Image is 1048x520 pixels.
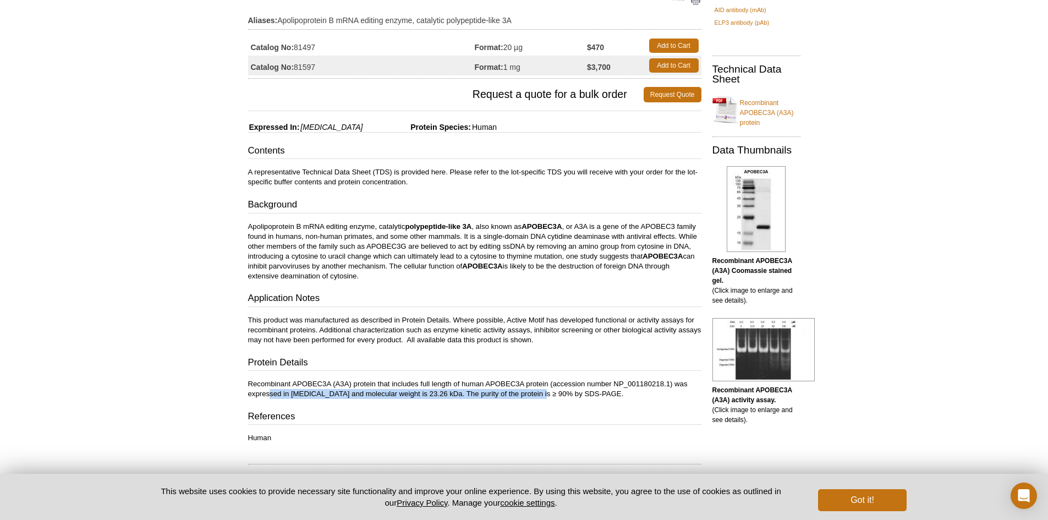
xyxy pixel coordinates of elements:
[715,18,770,28] a: ELP3 antibody (pAb)
[475,42,503,52] strong: Format:
[251,62,294,72] strong: Catalog No:
[462,262,502,270] strong: APOBEC3A
[475,56,588,75] td: 1 mg
[248,123,300,132] span: Expressed In:
[248,9,701,26] td: Apolipoprotein B mRNA editing enzyme, catalytic polypeptide-like 3A
[712,64,800,84] h2: Technical Data Sheet
[649,58,699,73] a: Add to Cart
[248,15,278,25] strong: Aliases:
[248,410,701,425] h3: References
[1011,483,1037,509] div: Open Intercom Messenger
[715,5,766,15] a: AID antibody (mAb)
[248,222,701,281] p: Apolipoprotein B mRNA editing enzyme, catalytic , also known as , or A3A is a gene of the APOBEC3...
[587,42,604,52] strong: $470
[712,145,800,155] h2: Data Thumbnails
[248,87,644,102] span: Request a quote for a bulk order
[643,252,683,260] strong: APOBEC3A
[248,198,701,214] h3: Background
[712,385,800,425] p: (Click image to enlarge and see details).
[405,222,471,231] strong: polypeptide-like 3A
[522,222,562,231] strong: APOBEC3A
[649,39,699,53] a: Add to Cart
[727,166,786,252] img: Recombinant APOBEC3A (A3A) Coomassie gel
[248,315,701,345] p: This product was manufactured as described in Protein Details. Where possible, Active Motif has d...
[712,257,792,284] b: Recombinant APOBEC3A (A3A) Coomassie stained gel.
[248,292,701,307] h3: Application Notes
[500,498,555,507] button: cookie settings
[248,379,701,399] p: Recombinant APOBEC3A (A3A) protein that includes full length of human APOBEC3A protein (accession...
[471,123,497,132] span: Human
[248,167,701,187] p: A representative Technical Data Sheet (TDS) is provided here. Please refer to the lot-specific TD...
[248,36,475,56] td: 81497
[365,123,471,132] span: Protein Species:
[248,433,701,443] p: Human
[248,356,701,371] h3: Protein Details
[248,144,701,160] h3: Contents
[142,485,800,508] p: This website uses cookies to provide necessary site functionality and improve your online experie...
[397,498,447,507] a: Privacy Policy
[644,87,701,102] a: Request Quote
[475,62,503,72] strong: Format:
[818,489,906,511] button: Got it!
[300,123,363,132] i: [MEDICAL_DATA]
[251,42,294,52] strong: Catalog No:
[712,318,815,381] img: Recombinant APOBEC3A (A3A) activity assay
[712,91,800,128] a: Recombinant APOBEC3A (A3A) protein
[587,62,611,72] strong: $3,700
[248,56,475,75] td: 81597
[475,36,588,56] td: 20 µg
[712,386,792,404] b: Recombinant APOBEC3A (A3A) activity assay.
[712,256,800,305] p: (Click image to enlarge and see details).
